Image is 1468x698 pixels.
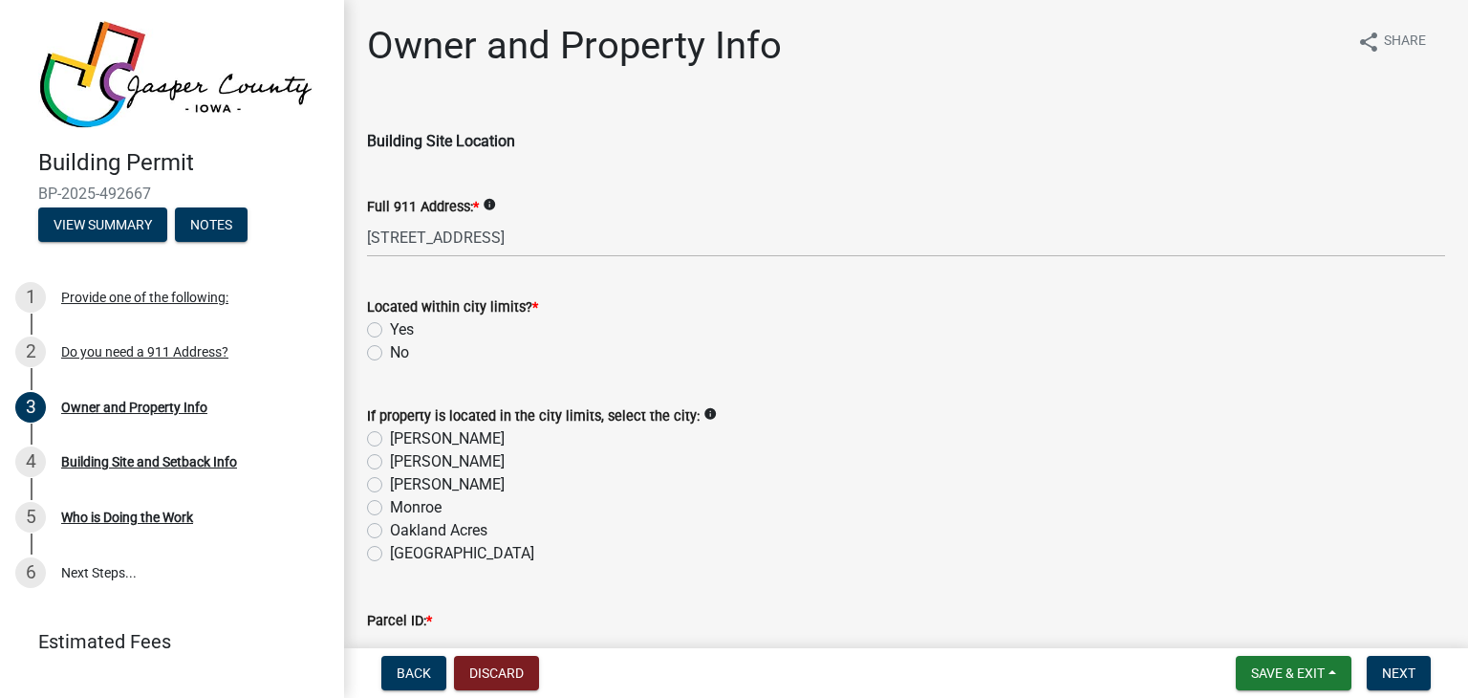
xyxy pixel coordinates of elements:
[390,450,505,473] label: [PERSON_NAME]
[367,410,700,424] label: If property is located in the city limits, select the city:
[61,511,193,524] div: Who is Doing the Work
[703,407,717,421] i: info
[367,23,782,69] h1: Owner and Property Info
[15,447,46,477] div: 4
[390,519,487,542] label: Oakland Acres
[15,392,46,423] div: 3
[175,207,248,242] button: Notes
[390,427,505,450] label: [PERSON_NAME]
[15,502,46,533] div: 5
[1357,31,1380,54] i: share
[367,201,479,214] label: Full 911 Address:
[38,149,329,177] h4: Building Permit
[61,291,228,304] div: Provide one of the following:
[390,341,409,364] label: No
[390,496,442,519] label: Monroe
[381,656,446,690] button: Back
[367,132,515,150] span: Building Site Location
[1251,665,1325,681] span: Save & Exit
[38,185,306,203] span: BP-2025-492667
[15,337,46,367] div: 2
[1236,656,1351,690] button: Save & Exit
[390,318,414,341] label: Yes
[1342,23,1441,60] button: shareShare
[38,20,313,129] img: Jasper County, Iowa
[61,455,237,469] div: Building Site and Setback Info
[15,282,46,313] div: 1
[390,473,505,496] label: [PERSON_NAME]
[483,198,496,211] i: info
[454,656,539,690] button: Discard
[1382,665,1415,681] span: Next
[175,218,248,233] wm-modal-confirm: Notes
[390,542,534,565] label: [GEOGRAPHIC_DATA]
[1384,31,1426,54] span: Share
[61,401,207,414] div: Owner and Property Info
[397,665,431,681] span: Back
[38,218,167,233] wm-modal-confirm: Summary
[367,301,538,315] label: Located within city limits?
[61,345,228,359] div: Do you need a 911 Address?
[367,615,432,628] label: Parcel ID:
[15,622,313,661] a: Estimated Fees
[38,207,167,242] button: View Summary
[15,557,46,588] div: 6
[1367,656,1431,690] button: Next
